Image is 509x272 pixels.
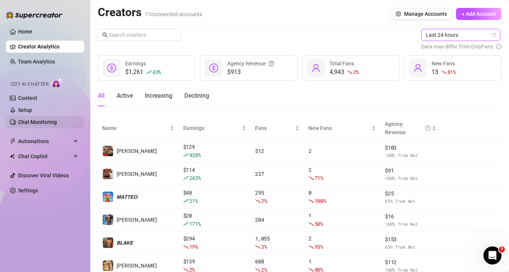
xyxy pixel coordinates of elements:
div: 2 [308,166,376,182]
span: Automations [18,135,71,147]
div: 13 [432,68,456,77]
iframe: Intercom live chat [483,246,501,264]
a: Settings [18,187,38,193]
span: 11 connected accounts [145,11,202,18]
div: $ 48 [183,189,246,205]
span: 65 % from Net [385,243,436,251]
span: 65 % from Net [385,198,436,205]
img: 𝘽𝙇𝘼𝙆𝙀 [103,237,113,248]
span: 50 % [315,220,323,227]
span: dollar-circle [209,63,218,73]
div: 1 [308,212,376,228]
span: New Fans [308,124,370,132]
span: Total Fans [330,60,354,66]
img: 𝙅𝙊𝙀 [103,260,113,271]
span: 𝘽𝙇𝘼𝙆𝙀 [117,240,133,246]
span: [PERSON_NAME] [117,263,157,269]
span: fall [183,244,188,249]
span: 93 % [315,243,323,250]
span: 21 % [189,197,198,204]
span: setting [396,11,401,17]
div: $ 20 [183,212,246,228]
th: New Fans [304,117,380,140]
img: Dylan [103,146,113,156]
div: 4,943 [330,68,359,77]
a: Chat Monitoring [18,119,57,125]
div: Declining [184,91,209,100]
span: $ 25 [385,189,436,198]
span: 71 % [315,174,323,181]
span: Earnings [183,124,240,132]
span: fall [347,70,353,75]
a: Home [18,29,32,35]
span: 43 % [152,68,161,76]
span: rise [183,198,188,204]
div: $ 294 [183,234,246,251]
span: question-circle [269,59,274,68]
img: Chat Copilot [10,154,15,159]
div: $1,261 [125,68,161,77]
span: fall [255,198,260,204]
th: Earnings [179,117,251,140]
div: All [98,91,105,100]
span: fall [308,198,314,204]
span: 171 % [189,220,201,227]
a: Content [18,95,37,101]
span: $ 112 [385,258,436,266]
span: thunderbolt [10,138,16,144]
span: 19 % [189,243,198,250]
span: $ 153 [385,235,436,243]
th: Name [98,117,179,140]
span: + Add Account [462,11,496,17]
img: 𝙈𝘼𝙏𝙏𝙀𝙊 [103,192,113,202]
span: question-circle [425,120,430,136]
div: Agency Revenue [227,59,274,68]
span: Izzy AI Chatter [11,81,49,88]
button: + Add Account [456,8,501,20]
span: user [413,63,422,73]
input: Search creators [109,31,171,39]
span: 2 % [353,68,359,76]
span: fall [308,244,314,249]
span: $ 16 [385,212,436,221]
span: fall [441,70,447,75]
span: rise [183,153,188,158]
span: $ 91 [385,166,436,175]
span: calendar [492,33,496,37]
span: 243 % [189,174,201,181]
span: search [102,32,108,38]
div: 0 [308,189,376,205]
span: fall [308,175,314,181]
span: 100 % from Net [385,175,436,182]
span: [PERSON_NAME] [117,148,157,154]
span: dollar-circle [107,63,116,73]
div: 237 [255,170,299,178]
span: Manage Accounts [404,11,447,17]
div: Agency Revenue [385,120,430,136]
span: rise [183,221,188,227]
img: Arthur [103,215,113,225]
th: Fans [251,117,304,140]
span: 𝙈𝘼𝙏𝙏𝙀𝙊 [117,194,137,200]
span: fall [308,221,314,227]
div: 2 [308,234,376,251]
span: 100 % from Net [385,152,436,159]
a: Setup [18,107,32,113]
span: Chat Copilot [18,150,71,162]
div: 1,055 [255,234,299,251]
span: info-circle [496,42,501,51]
span: Data may differ from OnlyFans [421,42,493,51]
h2: Creators [98,5,202,20]
div: Active [117,91,133,100]
span: New Fans [432,60,455,66]
div: 204 [255,216,299,224]
a: Team Analytics [18,59,55,65]
span: $ 103 [385,144,436,152]
span: Name [102,124,168,132]
span: Last 24 hours [426,29,496,41]
a: Discover Viral Videos [18,172,69,178]
img: Anthony [103,169,113,179]
span: [PERSON_NAME] [117,171,157,177]
div: 295 [255,189,299,205]
div: $ 114 [183,166,246,182]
